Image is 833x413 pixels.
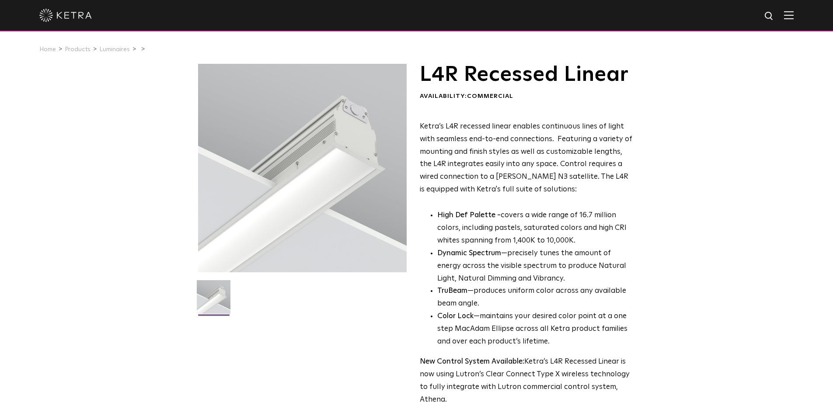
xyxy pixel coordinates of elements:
img: Hamburger%20Nav.svg [784,11,794,19]
img: L4R-2021-Web-Square [197,280,230,320]
img: ketra-logo-2019-white [39,9,92,22]
li: —precisely tunes the amount of energy across the visible spectrum to produce Natural Light, Natur... [437,247,633,285]
p: covers a wide range of 16.7 million colors, including pastels, saturated colors and high CRI whit... [437,209,633,247]
a: Home [39,46,56,52]
a: Luminaires [99,46,130,52]
p: Ketra’s L4R recessed linear enables continuous lines of light with seamless end-to-end connection... [420,121,633,196]
li: —produces uniform color across any available beam angle. [437,285,633,310]
img: search icon [764,11,775,22]
p: Ketra’s L4R Recessed Linear is now using Lutron’s Clear Connect Type X wireless technology to ful... [420,356,633,406]
strong: Dynamic Spectrum [437,250,501,257]
li: —maintains your desired color point at a one step MacAdam Ellipse across all Ketra product famili... [437,310,633,348]
strong: New Control System Available: [420,358,524,365]
strong: Color Lock [437,312,474,320]
div: Availability: [420,92,633,101]
strong: TruBeam [437,287,467,295]
strong: High Def Palette - [437,212,501,219]
span: Commercial [467,93,513,99]
h1: L4R Recessed Linear [420,64,633,86]
a: Products [65,46,91,52]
